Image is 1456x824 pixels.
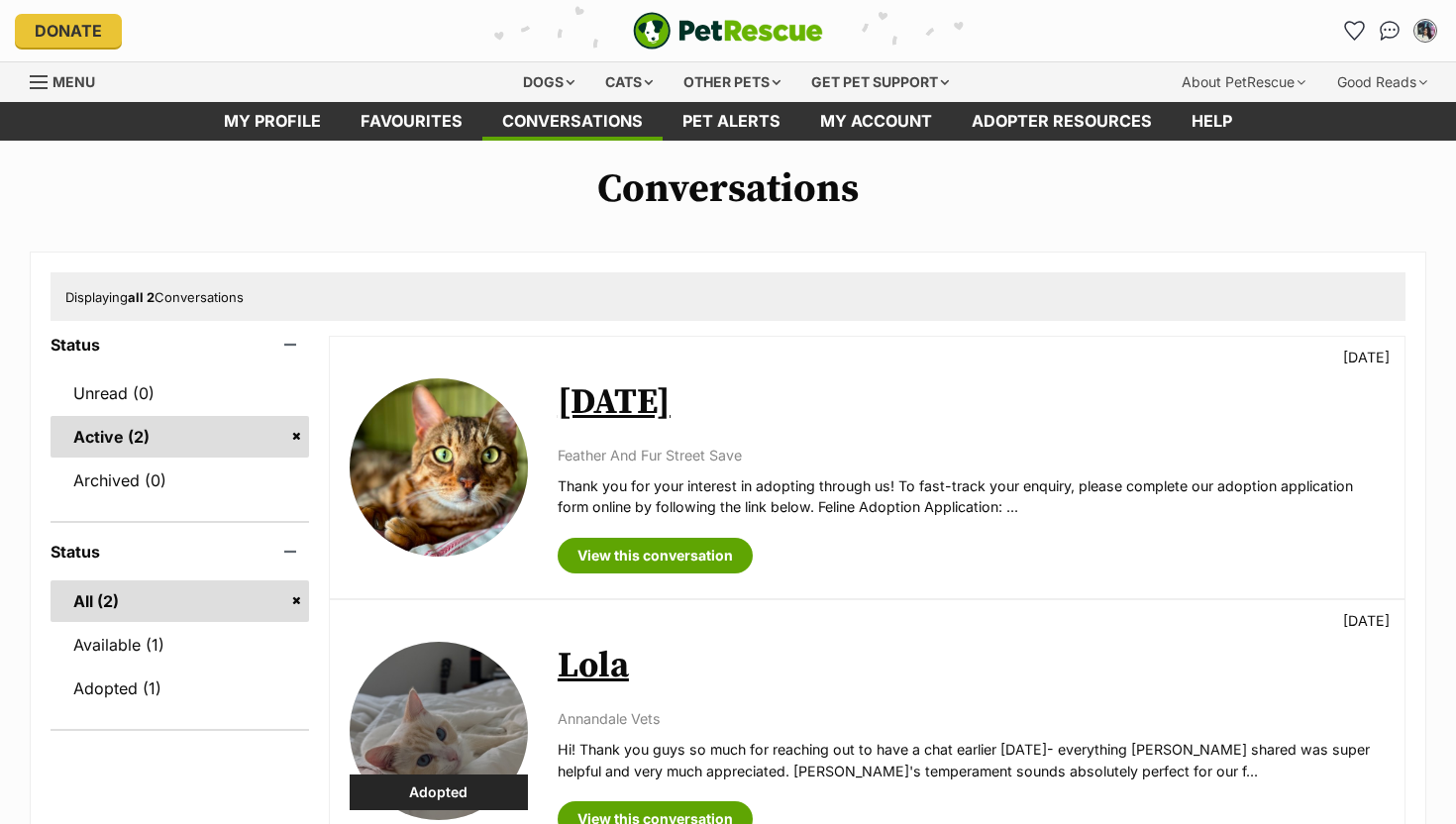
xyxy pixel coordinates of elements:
[591,62,667,102] div: Cats
[1409,15,1441,47] button: My account
[1374,15,1405,47] a: Conversations
[52,73,95,90] span: Menu
[51,372,309,414] a: Unread (0)
[1172,102,1252,141] a: Help
[558,739,1385,781] p: Hi! Thank you guys so much for reaching out to have a chat earlier [DATE]- everything [PERSON_NAM...
[797,62,963,102] div: Get pet support
[350,774,528,810] div: Adopted
[1343,347,1390,367] p: [DATE]
[952,102,1172,141] a: Adopter resources
[15,14,122,48] a: Donate
[558,538,753,573] a: View this conversation
[51,416,309,458] a: Active (2)
[1380,21,1401,41] img: chat-41dd97257d64d25036548639549fe6c8038ab92f7586957e7f3b1b290dea8141.svg
[128,289,155,305] strong: all 2
[65,289,244,305] span: Displaying Conversations
[1338,15,1441,47] ul: Account quick links
[482,102,663,141] a: conversations
[670,62,794,102] div: Other pets
[204,102,341,141] a: My profile
[51,668,309,709] a: Adopted (1)
[341,102,482,141] a: Favourites
[1415,21,1435,41] img: Tasnim Uddin profile pic
[51,624,309,666] a: Available (1)
[633,12,823,50] a: PetRescue
[51,460,309,501] a: Archived (0)
[51,580,309,622] a: All (2)
[558,380,671,425] a: [DATE]
[350,642,528,820] img: Lola
[633,12,823,50] img: logo-e224e6f780fb5917bec1dbf3a21bbac754714ae5b6737aabdf751b685950b380.svg
[51,336,309,354] header: Status
[558,445,1385,465] p: Feather And Fur Street Save
[1338,15,1370,47] a: Favourites
[51,543,309,561] header: Status
[1168,62,1319,102] div: About PetRescue
[663,102,800,141] a: Pet alerts
[350,378,528,557] img: Raja
[558,708,1385,729] p: Annandale Vets
[1323,62,1441,102] div: Good Reads
[1343,610,1390,631] p: [DATE]
[800,102,952,141] a: My account
[558,475,1385,518] p: Thank you for your interest in adopting through us! To fast-track your enquiry, please complete o...
[558,644,629,688] a: Lola
[30,62,109,98] a: Menu
[509,62,588,102] div: Dogs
